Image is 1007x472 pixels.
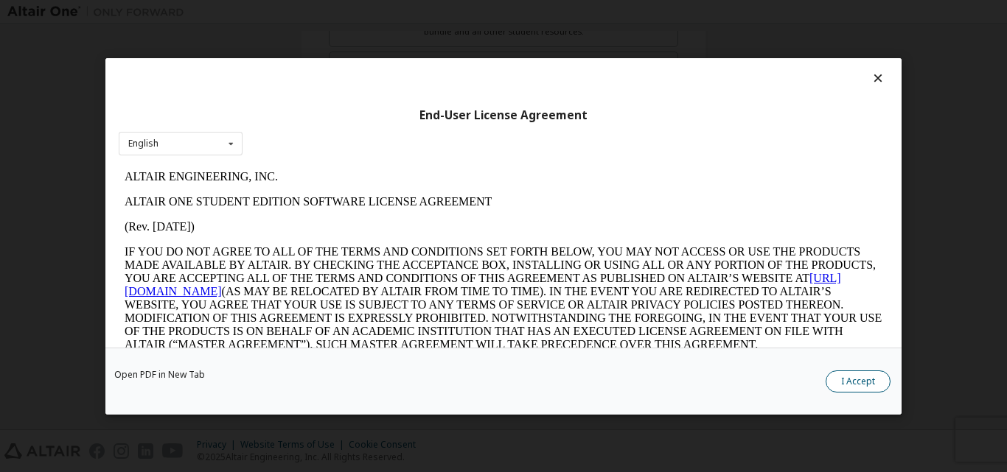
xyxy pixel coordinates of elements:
a: [URL][DOMAIN_NAME] [6,108,722,133]
p: This Altair One Student Edition Software License Agreement (“Agreement”) is between Altair Engine... [6,199,764,252]
div: End-User License Agreement [119,108,888,122]
p: ALTAIR ONE STUDENT EDITION SOFTWARE LICENSE AGREEMENT [6,31,764,44]
p: (Rev. [DATE]) [6,56,764,69]
div: English [128,139,158,148]
button: I Accept [826,370,891,392]
p: ALTAIR ENGINEERING, INC. [6,6,764,19]
p: IF YOU DO NOT AGREE TO ALL OF THE TERMS AND CONDITIONS SET FORTH BELOW, YOU MAY NOT ACCESS OR USE... [6,81,764,187]
a: Open PDF in New Tab [114,370,205,378]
